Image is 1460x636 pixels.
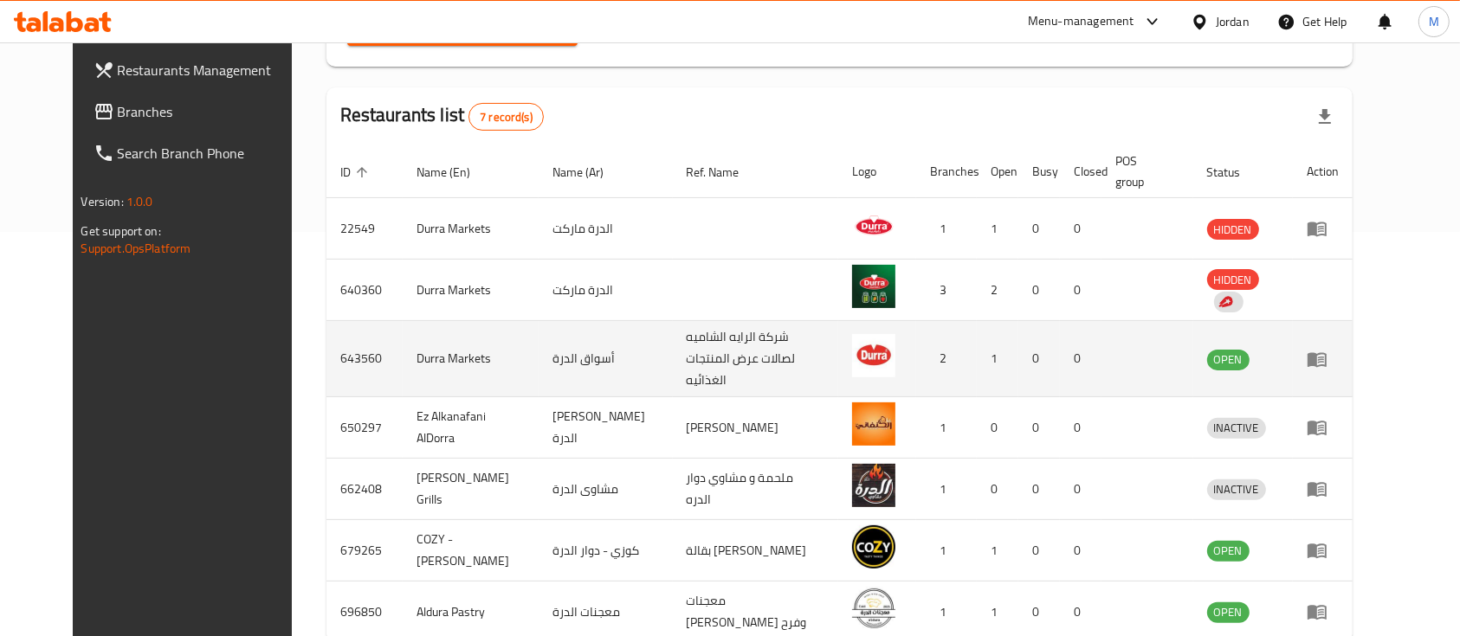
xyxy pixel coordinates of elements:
[80,49,317,91] a: Restaurants Management
[916,520,977,581] td: 1
[852,525,895,569] img: COZY - DAWAR AL DURRA
[1207,541,1250,561] span: OPEN
[687,162,762,183] span: Ref. Name
[1060,321,1101,397] td: 0
[539,321,672,397] td: أسواق الدرة
[1115,151,1173,192] span: POS group
[1207,220,1259,240] span: HIDDEN
[1028,11,1134,32] div: Menu-management
[1218,294,1233,310] img: delivery hero logo
[1207,269,1259,290] div: HIDDEN
[673,397,838,459] td: [PERSON_NAME]
[977,145,1018,198] th: Open
[539,198,672,260] td: الدرة ماركت
[977,520,1018,581] td: 1
[1018,260,1060,321] td: 0
[916,459,977,520] td: 1
[403,459,539,520] td: [PERSON_NAME] Grills
[417,162,493,183] span: Name (En)
[81,220,161,242] span: Get support on:
[1307,479,1339,499] div: Menu
[326,459,403,520] td: 662408
[126,190,153,213] span: 1.0.0
[326,198,403,260] td: 22549
[326,397,403,459] td: 650297
[852,203,895,247] img: Durra Markets
[1307,218,1339,239] div: Menu
[1060,145,1101,198] th: Closed
[977,260,1018,321] td: 2
[1214,292,1244,312] div: Indicates that the vendor menu management has been moved to DH Catalog service
[852,587,895,630] img: Aldura Pastry
[1018,520,1060,581] td: 0
[403,198,539,260] td: Durra Markets
[403,260,539,321] td: Durra Markets
[1293,145,1353,198] th: Action
[326,321,403,397] td: 643560
[118,60,303,80] span: Restaurants Management
[1018,397,1060,459] td: 0
[1304,96,1346,138] div: Export file
[81,237,191,260] a: Support.OpsPlatform
[977,321,1018,397] td: 1
[326,520,403,581] td: 679265
[1018,145,1060,198] th: Busy
[1060,520,1101,581] td: 0
[539,520,672,581] td: كوزي - دوار الدرة
[1207,350,1250,370] div: OPEN
[1060,459,1101,520] td: 0
[468,103,544,131] div: Total records count
[403,397,539,459] td: Ez Alkanafani AlDorra
[916,145,977,198] th: Branches
[340,102,544,131] h2: Restaurants list
[852,464,895,507] img: Al Durra Grills
[977,459,1018,520] td: 0
[916,397,977,459] td: 1
[916,321,977,397] td: 2
[1307,417,1339,438] div: Menu
[673,459,838,520] td: ملحمة و مشاوي دوار الدره
[1207,479,1266,499] span: INACTIVE
[977,397,1018,459] td: 0
[403,520,539,581] td: COZY - [PERSON_NAME]
[469,109,543,125] span: 7 record(s)
[1060,260,1101,321] td: 0
[852,402,895,446] img: Ez Alkanafani AlDorra
[80,91,317,132] a: Branches
[1207,602,1250,622] span: OPEN
[81,190,124,213] span: Version:
[1207,479,1266,500] div: INACTIVE
[1207,162,1263,183] span: Status
[1060,198,1101,260] td: 0
[916,260,977,321] td: 3
[1307,540,1339,561] div: Menu
[977,198,1018,260] td: 1
[1018,198,1060,260] td: 0
[539,459,672,520] td: مشاوى الدرة
[852,265,895,308] img: Durra Markets
[552,162,626,183] span: Name (Ar)
[1207,541,1250,562] div: OPEN
[1207,350,1250,369] span: OPEN
[852,334,895,377] img: Durra Markets
[80,132,317,174] a: Search Branch Phone
[1018,459,1060,520] td: 0
[1307,601,1339,622] div: Menu
[673,520,838,581] td: بقالة [PERSON_NAME]
[403,321,539,397] td: Durra Markets
[1207,418,1266,439] div: INACTIVE
[673,321,838,397] td: شركة الرايه الشاميه لصالات عرض المنتجات الغذائيه
[1018,321,1060,397] td: 0
[539,397,672,459] td: [PERSON_NAME] الدرة
[1207,219,1259,240] div: HIDDEN
[539,260,672,321] td: الدرة ماركت
[340,162,373,183] span: ID
[1216,12,1250,31] div: Jordan
[1429,12,1439,31] span: M
[1207,418,1266,438] span: INACTIVE
[916,198,977,260] td: 1
[838,145,916,198] th: Logo
[1207,270,1259,290] span: HIDDEN
[118,143,303,164] span: Search Branch Phone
